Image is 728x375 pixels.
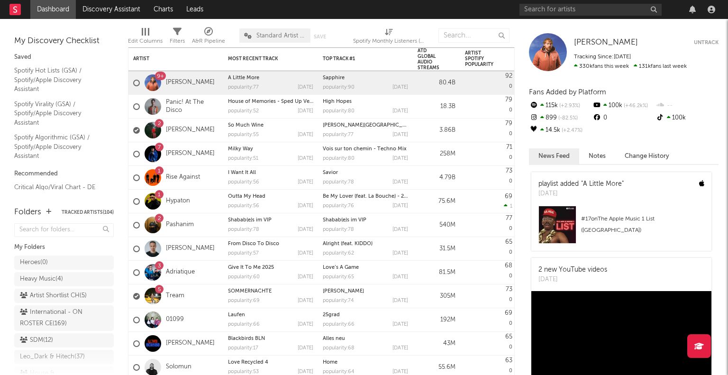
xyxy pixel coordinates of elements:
div: High Hopes [323,99,408,104]
a: Shabab(e)s im VIP [228,218,272,223]
span: +2.47 % [560,128,582,133]
span: Tracking Since: [DATE] [574,54,631,60]
div: 73 [506,286,512,293]
div: A&R Pipeline [192,24,225,51]
div: Sapphire [323,75,408,81]
button: Notes [579,148,615,164]
div: 115k [529,100,592,112]
div: -- [655,100,719,112]
div: 69 [505,193,512,200]
div: 55.6M [418,362,455,373]
div: 79 [505,120,512,127]
div: [DATE] [392,251,408,256]
span: 131k fans last week [574,64,687,69]
div: Saved [14,52,114,63]
div: [DATE] [298,203,313,209]
div: Give It To Me 2025 [228,265,313,270]
div: Love’s A Game [323,265,408,270]
div: 0 [465,308,512,331]
a: A Little More [228,75,259,81]
a: Artist Shortlist CH(5) [14,289,114,303]
div: Love Recycled 4 [228,360,313,365]
a: Critical Algo/Viral Chart - DE [14,182,104,192]
div: [DATE] [392,346,408,351]
div: popularity: 74 [323,298,354,303]
a: [PERSON_NAME][GEOGRAPHIC_DATA] [323,123,418,128]
div: [DATE] [298,251,313,256]
span: -82.5 % [557,116,578,121]
a: 01099 [166,316,184,324]
div: popularity: 57 [228,251,259,256]
div: 68 [505,263,512,269]
a: Home [323,360,337,365]
a: Pashanim [166,221,194,229]
div: Edit Columns [128,24,163,51]
div: Top Track #1 [323,56,394,62]
div: [DATE] [392,85,408,90]
div: Recommended [14,168,114,180]
div: Edit Columns [128,36,163,47]
div: Outta My Head [228,194,313,199]
div: Vois sur ton chemin - Techno Mix [323,146,408,152]
div: 0 [592,112,655,124]
div: 100k [592,100,655,112]
a: [PERSON_NAME] [166,150,215,158]
div: 192M [418,314,455,326]
div: Home [323,360,408,365]
div: [DATE] [392,203,408,209]
div: [DATE] [298,369,313,375]
button: Save [314,34,326,39]
div: popularity: 68 [323,346,355,351]
div: From Disco To Disco [228,241,313,247]
div: Most Recent Track [228,56,299,62]
div: 31.5M [418,243,455,255]
a: Laufen [228,312,245,318]
div: So Much Wine [228,123,313,128]
div: Shabab(e)s im VIP [228,218,313,223]
div: Filters [170,36,185,47]
a: High Hopes [323,99,352,104]
div: 65 [505,239,512,245]
div: [DATE] [298,322,313,327]
div: My Folders [14,242,114,253]
button: Change History [615,148,679,164]
div: popularity: 52 [228,109,259,114]
a: Heavy Music(4) [14,272,114,286]
a: Love’s A Game [323,265,359,270]
div: Savior [323,170,408,175]
div: 80.4B [418,77,455,89]
div: [DATE] [538,275,607,284]
div: Spotify Monthly Listeners (Spotify Monthly Listeners) [353,24,424,51]
div: [DATE] [298,227,313,232]
a: Heroes(0) [14,256,114,270]
div: popularity: 65 [323,274,354,280]
div: 73 [506,168,512,174]
a: Panic! At The Disco [166,99,218,115]
div: A Little More [228,75,313,81]
a: Blackbirds BLN [228,336,265,341]
a: Alles neu [323,336,345,341]
div: 0 [465,237,512,260]
div: A&R Pipeline [192,36,225,47]
div: 81.5M [418,267,455,278]
div: International - ON ROSTER CE ( 169 ) [20,307,87,329]
div: popularity: 78 [323,227,354,232]
div: 2 new YouTube videos [538,265,607,275]
a: [PERSON_NAME] [574,38,638,47]
div: 69 [505,310,512,316]
div: House of Memories - Sped Up Version [228,99,313,104]
div: 3.86B [418,125,455,136]
div: Folders [14,207,41,218]
div: popularity: 77 [228,85,259,90]
span: Fans Added by Platform [529,89,606,96]
div: [DATE] [298,298,313,303]
button: Untrack [694,38,719,47]
div: popularity: 55 [228,132,259,137]
div: [DATE] [392,180,408,185]
a: House of Memories - Sped Up Version [228,99,322,104]
div: Heroes ( 0 ) [20,257,48,268]
a: Shabab(e)s im VIP [323,218,366,223]
div: popularity: 69 [228,298,260,303]
div: ATD Global Audio Streams [418,48,441,71]
a: SOMMERNÄCHTE [228,289,272,294]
